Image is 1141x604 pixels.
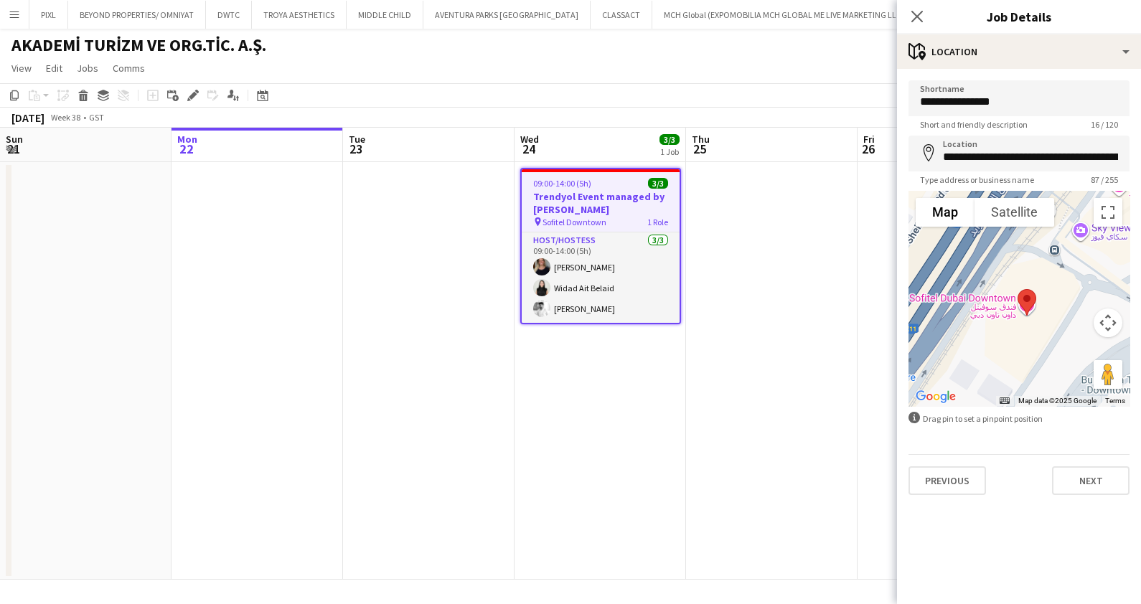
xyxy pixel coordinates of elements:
[518,141,539,157] span: 24
[1000,396,1010,406] button: Keyboard shortcuts
[1094,360,1122,389] button: Drag Pegman onto the map to open Street View
[347,1,423,29] button: MIDDLE CHILD
[861,141,875,157] span: 26
[659,134,680,145] span: 3/3
[113,62,145,75] span: Comms
[522,232,680,323] app-card-role: Host/Hostess3/309:00-14:00 (5h)[PERSON_NAME]Widad Ait Belaid[PERSON_NAME]
[11,62,32,75] span: View
[1079,174,1130,185] span: 87 / 255
[591,1,652,29] button: CLASSACT
[692,133,710,146] span: Thu
[107,59,151,77] a: Comms
[520,168,681,324] app-job-card: 09:00-14:00 (5h)3/3Trendyol Event managed by [PERSON_NAME] Sofitel Downtown1 RoleHost/Hostess3/30...
[29,1,68,29] button: PIXL
[1105,397,1125,405] a: Terms (opens in new tab)
[1052,466,1130,495] button: Next
[423,1,591,29] button: AVENTURA PARKS [GEOGRAPHIC_DATA]
[912,387,959,406] img: Google
[89,112,104,123] div: GST
[522,190,680,216] h3: Trendyol Event managed by [PERSON_NAME]
[975,198,1054,227] button: Show satellite imagery
[897,34,1141,69] div: Location
[68,1,206,29] button: BEYOND PROPERTIES/ OMNIYAT
[690,141,710,157] span: 25
[347,141,365,157] span: 23
[908,174,1046,185] span: Type address or business name
[908,466,986,495] button: Previous
[660,146,679,157] div: 1 Job
[177,133,197,146] span: Mon
[908,119,1039,130] span: Short and friendly description
[71,59,104,77] a: Jobs
[349,133,365,146] span: Tue
[6,133,23,146] span: Sun
[6,59,37,77] a: View
[543,217,606,227] span: Sofitel Downtown
[46,62,62,75] span: Edit
[77,62,98,75] span: Jobs
[47,112,83,123] span: Week 38
[908,412,1130,425] div: Drag pin to set a pinpoint position
[1094,198,1122,227] button: Toggle fullscreen view
[11,34,266,56] h1: AKADEMİ TURİZM VE ORG.TİC. A.Ş.
[897,7,1141,26] h3: Job Details
[912,387,959,406] a: Open this area in Google Maps (opens a new window)
[1018,397,1097,405] span: Map data ©2025 Google
[4,141,23,157] span: 21
[647,217,668,227] span: 1 Role
[40,59,68,77] a: Edit
[520,133,539,146] span: Wed
[1094,308,1122,337] button: Map camera controls
[11,110,44,125] div: [DATE]
[533,178,591,189] span: 09:00-14:00 (5h)
[863,133,875,146] span: Fri
[652,1,916,29] button: MCH Global (EXPOMOBILIA MCH GLOBAL ME LIVE MARKETING LLC)
[252,1,347,29] button: TROYA AESTHETICS
[1079,119,1130,130] span: 16 / 120
[206,1,252,29] button: DWTC
[175,141,197,157] span: 22
[648,178,668,189] span: 3/3
[916,198,975,227] button: Show street map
